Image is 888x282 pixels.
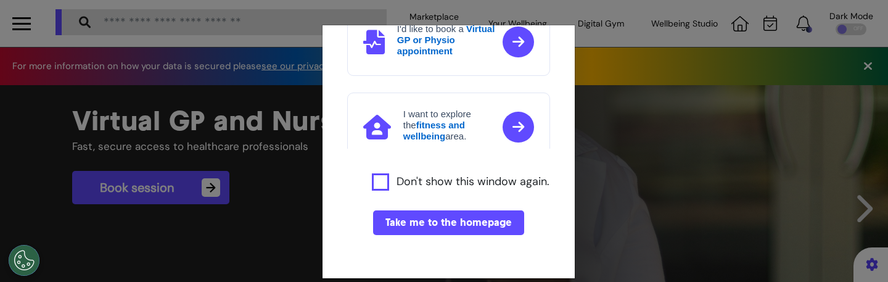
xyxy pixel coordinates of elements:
h4: I want to explore the area. [403,109,499,142]
strong: fitness and wellbeing [403,120,465,141]
label: Don't show this window again. [397,173,549,191]
h4: I'd like to book a [397,23,499,57]
button: Take me to the homepage [373,210,524,235]
strong: Virtual GP or Physio appointment [397,23,495,56]
button: Open Preferences [9,245,39,276]
input: Agree to privacy policy [372,173,388,191]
